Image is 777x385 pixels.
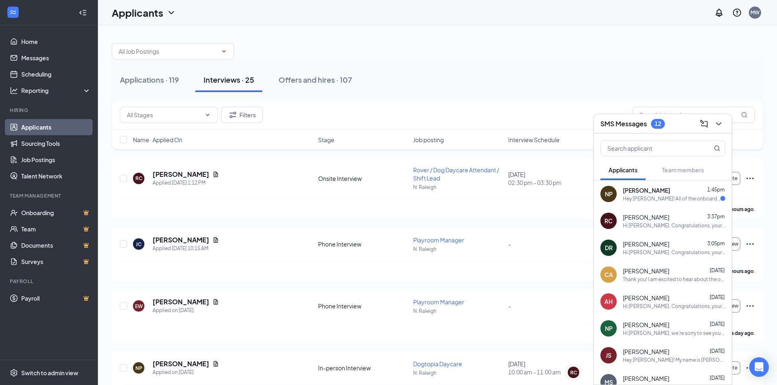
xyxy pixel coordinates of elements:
input: All Stages [127,110,201,119]
span: [PERSON_NAME] [623,374,669,383]
span: [DATE] [710,348,725,354]
svg: Document [213,361,219,367]
span: [DATE] [710,321,725,327]
div: Open Intercom Messenger [749,357,769,377]
div: Reporting [21,86,91,95]
span: [DATE] [710,267,725,273]
input: Search applicant [601,141,697,156]
div: Phone Interview [318,240,408,248]
div: Applied [DATE] 1:12 PM [153,179,219,187]
svg: MagnifyingGlass [741,112,748,118]
a: DocumentsCrown [21,237,91,253]
svg: ComposeMessage [699,119,709,129]
div: In-person Interview [318,364,408,372]
span: [PERSON_NAME] [623,267,669,275]
p: N. Raleigh [413,184,503,191]
svg: Document [213,299,219,305]
span: Dogtopia Daycare [413,360,462,367]
div: Applications · 119 [120,75,179,85]
span: [DATE] [710,294,725,300]
h3: SMS Messages [600,119,647,128]
div: Applied on [DATE] [153,368,219,376]
input: Search in interviews [633,107,755,123]
div: Switch to admin view [21,369,78,377]
svg: ChevronDown [204,112,211,118]
input: All Job Postings [119,47,217,56]
a: Home [21,33,91,50]
h5: [PERSON_NAME] [153,170,209,179]
div: Offers and hires · 107 [279,75,352,85]
div: Applied [DATE] 10:15 AM [153,244,219,253]
div: Thank you! I am excited to hear about the open positions. [623,276,725,283]
div: Hi [PERSON_NAME], we’re sorry to see you go! Your meeting with Dogtopia for Rover / Dog Daycare A... [623,330,725,337]
div: NP [605,190,613,198]
span: [DATE] [710,375,725,381]
span: 1:45pm [707,187,725,193]
svg: Settings [10,369,18,377]
svg: Document [213,171,219,178]
button: ChevronDown [712,117,725,130]
a: Applicants [21,119,91,135]
div: Hey [PERSON_NAME]! All of the onboarding tasks are done. I'll see you 9-4 [DATE]! Thanks [623,195,720,202]
svg: Analysis [10,86,18,95]
div: CA [604,271,613,279]
span: [PERSON_NAME] [623,186,670,194]
span: Playroom Manager [413,236,464,244]
svg: Ellipses [745,174,755,183]
span: 10:00 am - 11:00 am [508,368,598,376]
div: Payroll [10,278,89,285]
span: Name · Applied On [133,136,182,144]
div: Hi [PERSON_NAME]. Congratulations, your meeting with Dogtopia for Rover / Dog Daycare Attendant /... [623,303,725,310]
a: Job Postings [21,152,91,168]
span: [PERSON_NAME] [623,348,669,356]
h5: [PERSON_NAME] [153,297,209,306]
svg: MagnifyingGlass [714,145,720,152]
h5: [PERSON_NAME] [153,235,209,244]
div: RC [604,217,613,225]
h1: Applicants [112,6,163,20]
div: [DATE] [508,360,598,376]
span: 3:37pm [707,213,725,220]
p: N. Raleigh [413,246,503,253]
span: Playroom Manager [413,298,464,306]
div: AH [604,297,613,306]
a: Messages [21,50,91,66]
div: RC [135,175,142,182]
span: [PERSON_NAME] [623,321,669,329]
h5: [PERSON_NAME] [153,359,209,368]
div: [DATE] [508,170,598,187]
div: Team Management [10,192,89,199]
svg: Document [213,237,219,243]
div: Hey [PERSON_NAME]! My name is [PERSON_NAME] and I'm the General Manager over at [GEOGRAPHIC_DATA]... [623,356,725,363]
svg: Filter [228,110,238,120]
span: Stage [318,136,334,144]
a: OnboardingCrown [21,205,91,221]
div: MW [750,9,759,16]
a: Sourcing Tools [21,135,91,152]
svg: Ellipses [745,301,755,311]
span: 02:30 pm - 03:30 pm [508,178,598,187]
span: [PERSON_NAME] [623,213,669,221]
svg: WorkstreamLogo [9,8,17,16]
span: [PERSON_NAME] [623,294,669,302]
svg: QuestionInfo [732,8,742,18]
svg: Ellipses [745,239,755,249]
p: N. Raleigh [413,308,503,315]
button: ComposeMessage [697,117,711,130]
div: Interviews · 25 [204,75,254,85]
div: 12 [655,120,661,127]
svg: Ellipses [745,363,755,373]
b: 4 hours ago [727,206,754,212]
span: Interview Schedule [508,136,560,144]
div: NP [135,365,142,372]
a: SurveysCrown [21,253,91,270]
a: PayrollCrown [21,290,91,306]
p: N. Raleigh [413,370,503,376]
div: Hiring [10,107,89,114]
div: DR [605,244,613,252]
span: [PERSON_NAME] [623,240,669,248]
span: - [508,240,511,248]
svg: ChevronDown [221,48,227,55]
span: Applicants [609,166,638,174]
div: NP [605,324,613,332]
